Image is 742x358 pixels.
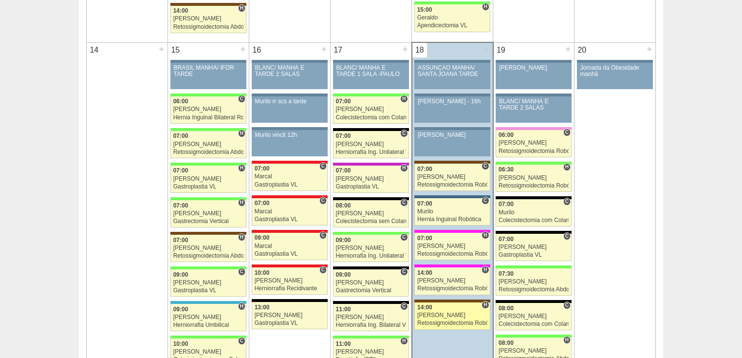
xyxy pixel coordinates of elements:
div: Colecistectomia com Colangiografia VL [499,321,569,327]
div: [PERSON_NAME] [336,314,406,320]
span: 07:00 [173,237,188,244]
span: 07:30 [499,270,514,277]
div: Gastrectomia Vertical [173,218,244,225]
span: Consultório [238,95,245,103]
span: Consultório [319,197,327,205]
span: 08:00 [499,339,514,346]
div: [PERSON_NAME] [173,280,244,286]
div: [PERSON_NAME] [499,313,569,320]
div: Key: Blanc [496,231,572,234]
span: 07:00 [255,165,270,172]
a: H 06:30 [PERSON_NAME] Retossigmoidectomia Robótica [496,165,572,192]
div: [PERSON_NAME] [173,106,244,113]
a: C 09:00 [PERSON_NAME] Gastroplastia VL [170,269,246,297]
span: 07:00 [499,236,514,243]
div: Retossigmoidectomia Abdominal VL [173,24,244,30]
a: C 06:00 [PERSON_NAME] Retossigmoidectomia Robótica [496,130,572,157]
span: Hospital [238,199,245,207]
div: [PERSON_NAME] [418,132,487,138]
div: Jornada da Obesidade manhã [580,65,650,77]
span: 07:00 [336,98,351,105]
div: Gastroplastia VL [173,287,244,294]
span: Hospital [238,130,245,137]
div: [PERSON_NAME] [255,278,325,284]
div: [PERSON_NAME] [499,244,569,250]
div: Retossigmoidectomia Robótica [417,182,487,188]
span: Consultório [319,231,327,239]
a: [PERSON_NAME] [496,63,572,89]
div: [PERSON_NAME] [173,16,244,22]
a: [PERSON_NAME] [414,130,490,156]
span: 07:00 [173,132,188,139]
div: Key: Neomater [170,301,246,304]
div: [PERSON_NAME] - 16h [418,98,487,105]
div: Herniorrafia Ing. Bilateral VL [336,322,406,328]
span: Consultório [319,162,327,170]
div: Hernia Inguinal Bilateral Robótica [173,114,244,121]
a: Murilo vincit 12h [252,130,328,156]
span: Hospital [563,163,571,171]
span: 09:00 [173,306,188,313]
div: + [645,43,653,56]
a: H 09:00 [PERSON_NAME] Herniorrafia Umbilical [170,304,246,331]
a: C 07:00 [PERSON_NAME] Retossigmoidectomia Robótica [414,164,490,191]
span: Consultório [319,266,327,274]
div: Retossigmoidectomia Robótica [499,148,569,154]
span: 06:00 [499,132,514,138]
span: Hospital [238,302,245,310]
div: Key: Assunção [252,230,328,233]
a: Jornada da Obesidade manhã [577,63,653,89]
div: Key: Santa Joana [170,232,246,235]
div: Gastrectomia Vertical [336,287,406,294]
div: Key: Blanc [333,301,409,304]
a: H 07:00 [PERSON_NAME] Retossigmoidectomia Abdominal VL [170,131,246,158]
span: 14:00 [417,269,432,276]
div: [PERSON_NAME] [336,106,406,113]
span: Hospital [482,3,489,11]
div: [PERSON_NAME] [499,279,569,285]
div: Key: Maria Braido [333,163,409,166]
div: Key: Santa Joana [170,3,246,6]
div: Marcal [255,208,325,215]
div: [PERSON_NAME] [499,140,569,146]
span: Consultório [563,198,571,206]
a: H 14:00 [PERSON_NAME] Retossigmoidectomia Robótica [414,267,490,295]
div: Key: Aviso [414,127,490,130]
div: Key: Aviso [577,60,653,63]
span: 07:00 [173,202,188,209]
div: Herniorrafia Ing. Unilateral VL [336,253,406,259]
a: C 08:00 [PERSON_NAME] Colecistectomia sem Colangiografia [333,200,409,227]
div: Key: Aviso [496,60,572,63]
div: Key: Brasil [170,163,246,166]
a: H 14:00 [PERSON_NAME] Retossigmoidectomia Abdominal VL [170,6,246,33]
div: [PERSON_NAME] [336,210,406,217]
div: Key: Santa Joana [414,300,490,302]
div: [PERSON_NAME] [417,243,487,249]
div: Marcal [255,173,325,180]
span: Hospital [482,231,489,239]
div: Key: Brasil [496,265,572,268]
a: H 07:00 [PERSON_NAME] Gastrectomia Vertical [170,200,246,227]
div: Key: Aviso [252,94,328,96]
div: Key: Aviso [252,127,328,130]
div: [PERSON_NAME] [336,349,406,355]
div: Colecistectomia sem Colangiografia [336,218,406,225]
span: Consultório [563,129,571,136]
div: Murilo rr scs a tarde [255,98,325,105]
span: 07:00 [336,167,351,174]
div: Retossigmoidectomia Abdominal VL [499,286,569,293]
div: BLANC/ MANHÃ E TARDE 2 SALAS [499,98,568,111]
a: ASSUNÇÃO MANHÃ/ SANTA JOANA TARDE [414,63,490,89]
div: Key: São Luiz - Jabaquara [414,195,490,198]
div: Key: Brasil [333,232,409,235]
a: BLANC/ MANHÃ E TARDE 2 SALAS [252,63,328,89]
div: Key: Brasil [170,94,246,96]
div: Marcal [255,243,325,249]
span: 07:00 [336,132,351,139]
span: Hospital [400,95,408,103]
div: [PERSON_NAME] [173,210,244,217]
a: C 09:00 [PERSON_NAME] Herniorrafia Ing. Unilateral VL [333,235,409,262]
a: H 07:00 [PERSON_NAME] Gastroplastia VL [333,166,409,193]
div: Key: Santa Joana [414,161,490,164]
div: Retossigmoidectomia Abdominal VL [173,149,244,155]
